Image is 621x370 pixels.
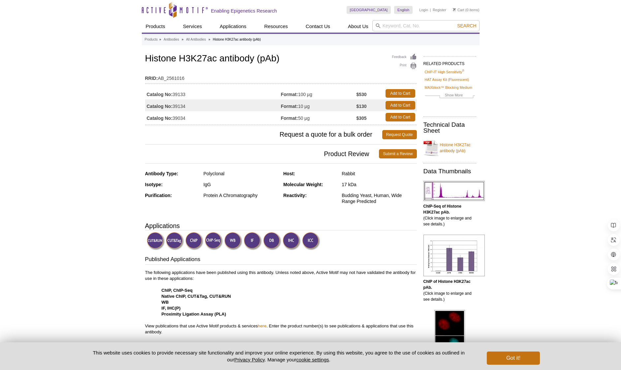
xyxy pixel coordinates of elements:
td: 10 µg [281,99,357,111]
p: This website uses cookies to provide necessary site functionality and improve your online experie... [81,349,476,363]
div: Budding Yeast, Human, Wide Range Predicted [342,192,417,204]
a: Request Quote [382,130,417,139]
img: Histone H3K27ac antibody (pAb) tested by ChIP-Seq. [423,181,485,201]
div: Polyclonal [203,171,278,177]
strong: Molecular Weight: [283,182,323,187]
sup: ® [462,69,464,72]
a: Privacy Policy [234,357,264,362]
strong: Catalog No: [147,115,173,121]
img: CUT&Tag Validated [166,232,184,250]
a: Products [145,37,158,43]
a: Feedback [392,53,417,61]
a: here [258,323,266,328]
h2: Data Thumbnails [423,168,476,174]
strong: Isotype: [145,182,163,187]
img: Immunofluorescence Validated [244,232,262,250]
strong: IF, IHC(P) [162,306,181,311]
b: ChIP of Histone H3K27ac pAb. [423,279,471,290]
b: ChIP-Seq of Histone H3K27ac pAb. [423,204,461,215]
strong: WB [162,300,169,305]
a: Add to Cart [386,113,415,121]
a: Add to Cart [386,89,415,98]
img: ChIP Validated [185,232,203,250]
img: Histone H3K27ac antibody (pAb) tested by ChIP. [423,235,485,276]
img: Western Blot Validated [224,232,242,250]
a: All Antibodies [186,37,206,43]
a: Antibodies [164,37,179,43]
span: Product Review [145,149,379,158]
strong: Format: [281,103,298,109]
td: 50 µg [281,111,357,123]
a: Cart [453,8,464,12]
li: » [159,38,161,41]
a: Histone H3K27ac antibody (pAb) [423,138,476,158]
li: » [208,38,210,41]
img: Dot Blot Validated [263,232,281,250]
img: ChIP-Seq Validated [205,232,223,250]
a: Register [433,8,446,12]
div: Protein A Chromatography [203,192,278,198]
strong: ChIP, ChIP-Seq [162,288,193,293]
span: Request a quote for a bulk order [145,130,382,139]
a: Add to Cart [386,101,415,110]
img: CUT&RUN Validated [147,232,165,250]
strong: $530 [356,91,366,97]
img: Histone H3K27ac antibody (pAb) tested by immunofluorescence. [434,310,465,361]
h1: Histone H3K27ac antibody (pAb) [145,53,417,65]
a: MAXblock™ Blocking Medium [425,84,473,90]
strong: Native ChIP, CUT&Tag, CUT&RUN [162,294,231,299]
p: The following applications have been published using this antibody. Unless noted above, Active Mo... [145,270,417,335]
strong: Reactivity: [283,193,307,198]
span: Search [457,23,476,28]
a: Show More [425,92,475,100]
strong: Purification: [145,193,172,198]
li: » [182,38,184,41]
button: cookie settings [296,357,329,362]
a: English [394,6,413,14]
td: 100 µg [281,87,357,99]
div: IgG [203,182,278,187]
strong: Catalog No: [147,103,173,109]
strong: $130 [356,103,366,109]
p: (Click image to enlarge and see details.) [423,203,476,227]
button: Search [455,23,478,29]
a: [GEOGRAPHIC_DATA] [347,6,391,14]
a: Products [142,20,169,33]
a: HAT Assay Kit (Fluorescent) [425,77,469,83]
strong: Host: [283,171,295,176]
h3: Immunogen [145,341,417,351]
a: Resources [260,20,292,33]
img: Immunohistochemistry Validated [283,232,301,250]
strong: $305 [356,115,366,121]
td: 39133 [145,87,281,99]
strong: Catalog No: [147,91,173,97]
div: Rabbit [342,171,417,177]
h3: Published Applications [145,255,417,265]
h3: Applications [145,221,417,231]
a: Login [419,8,428,12]
strong: Format: [281,115,298,121]
strong: Format: [281,91,298,97]
button: Got it! [487,352,540,365]
td: AB_2561016 [145,71,417,82]
a: Submit a Review [379,149,417,158]
img: Immunocytochemistry Validated [302,232,320,250]
a: Services [179,20,206,33]
input: Keyword, Cat. No. [372,20,480,31]
a: Applications [216,20,250,33]
p: (Click image to enlarge and see details.) [423,279,476,302]
img: Your Cart [453,8,456,11]
a: About Us [344,20,372,33]
h2: Technical Data Sheet [423,122,476,134]
div: 17 kDa [342,182,417,187]
li: Histone H3K27ac antibody (pAb) [213,38,261,41]
strong: RRID: [145,75,158,81]
a: Contact Us [302,20,334,33]
a: ChIP-IT High Sensitivity® [425,69,464,75]
td: 39034 [145,111,281,123]
li: (0 items) [453,6,480,14]
h2: RELATED PRODUCTS [423,56,476,68]
td: 39134 [145,99,281,111]
h2: Enabling Epigenetics Research [211,8,277,14]
strong: Antibody Type: [145,171,178,176]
